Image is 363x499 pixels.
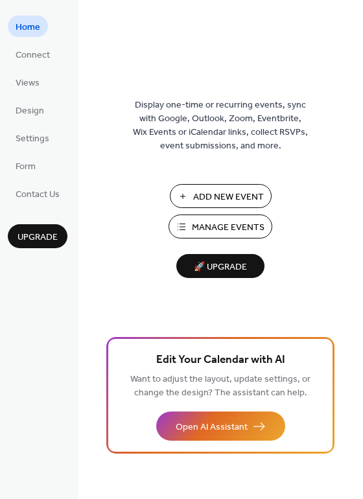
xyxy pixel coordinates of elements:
[16,132,49,146] span: Settings
[8,183,67,204] a: Contact Us
[18,231,58,244] span: Upgrade
[8,127,57,148] a: Settings
[176,421,248,434] span: Open AI Assistant
[16,188,60,202] span: Contact Us
[8,224,67,248] button: Upgrade
[16,21,40,34] span: Home
[8,155,43,176] a: Form
[16,104,44,118] span: Design
[130,371,310,402] span: Want to adjust the layout, update settings, or change the design? The assistant can help.
[192,221,264,235] span: Manage Events
[170,184,272,208] button: Add New Event
[184,259,257,276] span: 🚀 Upgrade
[8,99,52,121] a: Design
[169,215,272,238] button: Manage Events
[16,160,36,174] span: Form
[176,254,264,278] button: 🚀 Upgrade
[16,49,50,62] span: Connect
[193,191,264,204] span: Add New Event
[16,76,40,90] span: Views
[156,351,285,369] span: Edit Your Calendar with AI
[8,16,48,37] a: Home
[8,43,58,65] a: Connect
[8,71,47,93] a: Views
[133,99,308,153] span: Display one-time or recurring events, sync with Google, Outlook, Zoom, Eventbrite, Wix Events or ...
[156,412,285,441] button: Open AI Assistant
